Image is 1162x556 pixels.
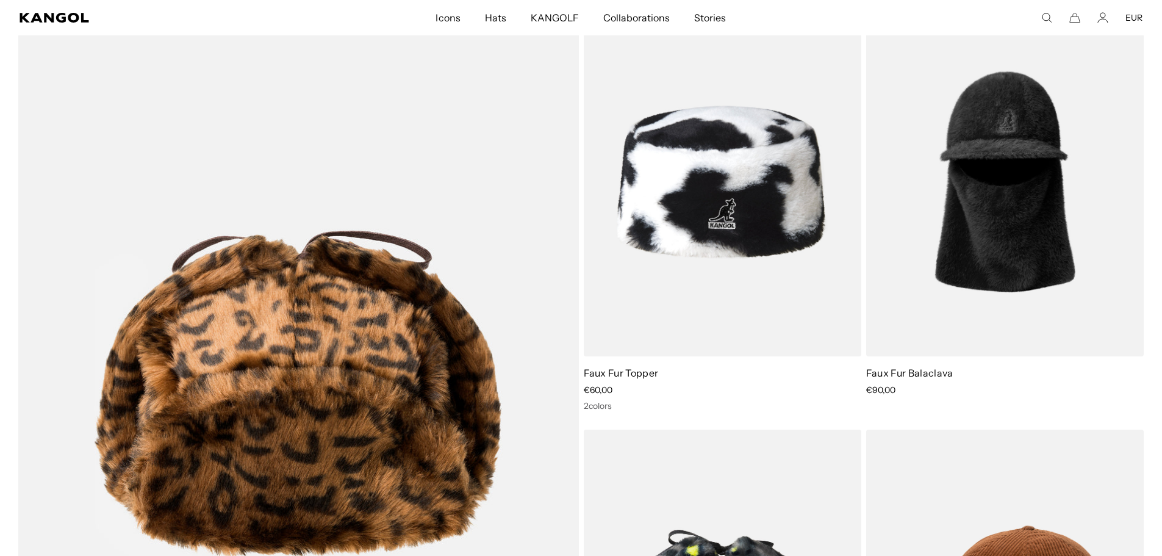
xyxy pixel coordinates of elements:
a: Faux Fur Balaclava [866,367,953,379]
span: €60,00 [584,385,612,395]
a: Account [1097,12,1108,23]
div: 2 colors [584,400,861,411]
summary: Search here [1041,12,1052,23]
img: Faux Fur Balaclava [866,7,1144,356]
a: Kangol [20,13,289,23]
span: €90,00 [866,385,895,395]
button: EUR [1125,12,1142,23]
img: Faux Fur Topper [584,7,861,356]
a: Faux Fur Topper [584,367,659,379]
button: Cart [1069,12,1080,23]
